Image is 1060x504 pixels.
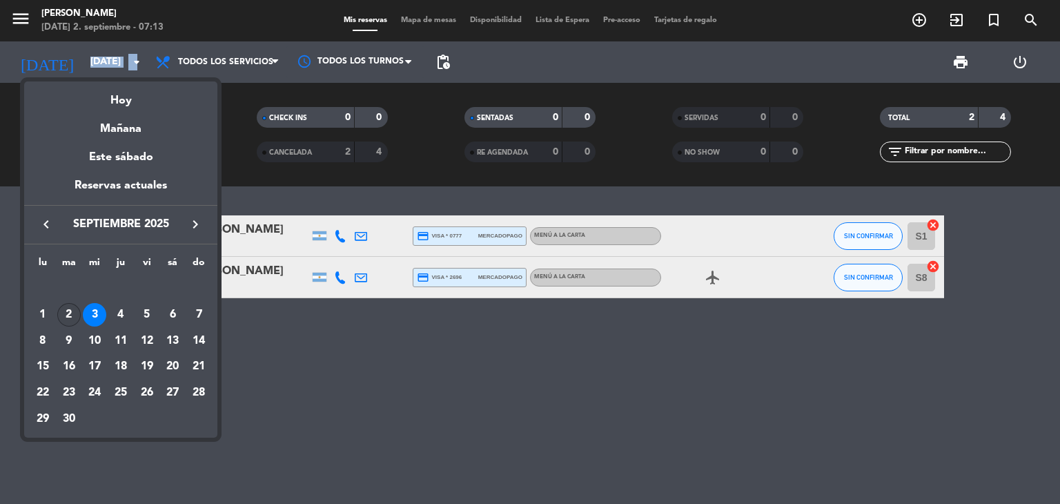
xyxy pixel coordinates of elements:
[134,328,160,354] td: 12 de septiembre de 2025
[81,302,108,328] td: 3 de septiembre de 2025
[134,380,160,406] td: 26 de septiembre de 2025
[186,302,212,328] td: 7 de septiembre de 2025
[187,355,210,378] div: 21
[134,353,160,380] td: 19 de septiembre de 2025
[186,328,212,354] td: 14 de septiembre de 2025
[108,255,134,276] th: jueves
[30,380,56,406] td: 22 de septiembre de 2025
[24,177,217,205] div: Reservas actuales
[135,303,159,327] div: 5
[187,216,204,233] i: keyboard_arrow_right
[83,381,106,405] div: 24
[135,329,159,353] div: 12
[108,353,134,380] td: 18 de septiembre de 2025
[134,302,160,328] td: 5 de septiembre de 2025
[109,381,132,405] div: 25
[108,380,134,406] td: 25 de septiembre de 2025
[31,407,55,431] div: 29
[30,275,212,302] td: SEP.
[187,381,210,405] div: 28
[56,255,82,276] th: martes
[186,353,212,380] td: 21 de septiembre de 2025
[56,380,82,406] td: 23 de septiembre de 2025
[24,110,217,138] div: Mañana
[56,302,82,328] td: 2 de septiembre de 2025
[59,215,183,233] span: septiembre 2025
[56,353,82,380] td: 16 de septiembre de 2025
[81,353,108,380] td: 17 de septiembre de 2025
[187,329,210,353] div: 14
[81,255,108,276] th: miércoles
[31,381,55,405] div: 22
[83,329,106,353] div: 10
[83,303,106,327] div: 3
[187,303,210,327] div: 7
[160,380,186,406] td: 27 de septiembre de 2025
[186,380,212,406] td: 28 de septiembre de 2025
[83,355,106,378] div: 17
[161,303,184,327] div: 6
[57,303,81,327] div: 2
[81,328,108,354] td: 10 de septiembre de 2025
[109,355,132,378] div: 18
[56,406,82,432] td: 30 de septiembre de 2025
[160,353,186,380] td: 20 de septiembre de 2025
[56,328,82,354] td: 9 de septiembre de 2025
[57,329,81,353] div: 9
[108,302,134,328] td: 4 de septiembre de 2025
[31,303,55,327] div: 1
[30,406,56,432] td: 29 de septiembre de 2025
[81,380,108,406] td: 24 de septiembre de 2025
[31,329,55,353] div: 8
[161,355,184,378] div: 20
[30,353,56,380] td: 15 de septiembre de 2025
[24,138,217,177] div: Este sábado
[30,328,56,354] td: 8 de septiembre de 2025
[135,381,159,405] div: 26
[135,355,159,378] div: 19
[57,355,81,378] div: 16
[160,328,186,354] td: 13 de septiembre de 2025
[109,303,132,327] div: 4
[24,81,217,110] div: Hoy
[30,302,56,328] td: 1 de septiembre de 2025
[109,329,132,353] div: 11
[38,216,55,233] i: keyboard_arrow_left
[30,255,56,276] th: lunes
[186,255,212,276] th: domingo
[160,255,186,276] th: sábado
[161,381,184,405] div: 27
[31,355,55,378] div: 15
[160,302,186,328] td: 6 de septiembre de 2025
[134,255,160,276] th: viernes
[161,329,184,353] div: 13
[57,381,81,405] div: 23
[57,407,81,431] div: 30
[108,328,134,354] td: 11 de septiembre de 2025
